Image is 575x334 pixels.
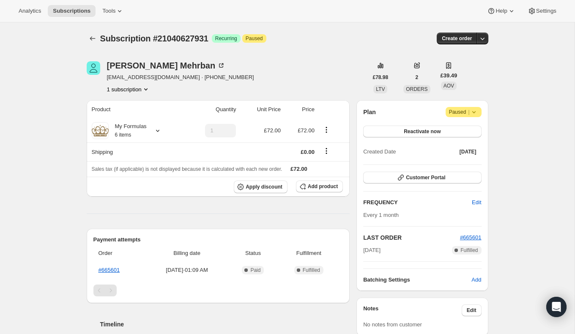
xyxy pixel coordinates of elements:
span: Paid [250,267,260,274]
span: Fulfilled [460,247,478,254]
span: Tools [102,8,115,14]
button: [DATE] [455,146,482,158]
span: £72.00 [290,166,307,172]
span: Sales tax (if applicable) is not displayed because it is calculated with each new order. [92,166,282,172]
span: Create order [442,35,472,42]
small: 6 items [115,132,131,138]
span: LTV [376,86,385,92]
span: [DATE] [363,246,381,255]
button: Customer Portal [363,172,481,183]
span: Add [471,276,481,284]
h2: Timeline [100,320,350,329]
button: Add product [296,181,343,192]
th: Order [93,244,145,263]
span: Apply discount [246,183,282,190]
button: Subscriptions [87,33,99,44]
span: ORDERS [406,86,427,92]
th: Product [87,100,183,119]
button: Subscriptions [48,5,96,17]
span: Help [496,8,507,14]
span: Add product [308,183,338,190]
span: Billing date [148,249,227,257]
div: My Formulas [109,122,147,139]
button: Tools [97,5,129,17]
span: Status [231,249,274,257]
span: Subscriptions [53,8,90,14]
button: 2 [411,71,424,83]
th: Price [283,100,317,119]
button: Reactivate now [363,126,481,137]
button: #665601 [460,233,482,242]
button: Edit [462,304,482,316]
button: Product actions [107,85,150,93]
h2: Payment attempts [93,235,343,244]
span: Edit [472,198,481,207]
span: £72.00 [264,127,281,134]
button: Apply discount [234,181,287,193]
h2: LAST ORDER [363,233,460,242]
th: Quantity [183,100,238,119]
span: Paused [449,108,478,116]
button: Edit [467,196,486,209]
span: Edit [467,307,476,314]
button: Analytics [14,5,46,17]
span: [EMAIL_ADDRESS][DOMAIN_NAME] · [PHONE_NUMBER] [107,73,254,82]
h6: Batching Settings [363,276,471,284]
span: Fulfillment [280,249,338,257]
div: [PERSON_NAME] Mehrban [107,61,226,70]
a: #665601 [460,234,482,241]
span: Settings [536,8,556,14]
button: Settings [523,5,561,17]
span: Customer Portal [406,174,445,181]
button: Add [466,273,486,287]
span: Reactivate now [404,128,441,135]
span: 2 [416,74,419,81]
button: Shipping actions [320,146,333,156]
button: Product actions [320,125,333,134]
button: Create order [437,33,477,44]
span: Recurring [215,35,237,42]
span: | [468,109,469,115]
h2: Plan [363,108,376,116]
a: #665601 [99,267,120,273]
h3: Notes [363,304,462,316]
span: Paused [246,35,263,42]
span: No notes from customer [363,321,422,328]
button: £78.98 [368,71,394,83]
span: [DATE] · 01:09 AM [148,266,227,274]
th: Shipping [87,142,183,161]
span: [DATE] [460,148,476,155]
span: Created Date [363,148,396,156]
span: £0.00 [301,149,315,155]
span: Every 1 month [363,212,399,218]
span: AOV [444,83,454,89]
span: £78.98 [373,74,389,81]
span: £39.49 [441,71,457,80]
nav: Pagination [93,285,343,296]
button: Help [482,5,520,17]
div: Open Intercom Messenger [546,297,567,317]
span: Analytics [19,8,41,14]
span: Humera Mehrban [87,61,100,75]
span: Subscription #21040627931 [100,34,208,43]
span: Fulfilled [303,267,320,274]
h2: FREQUENCY [363,198,472,207]
span: £72.00 [298,127,315,134]
th: Unit Price [238,100,283,119]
